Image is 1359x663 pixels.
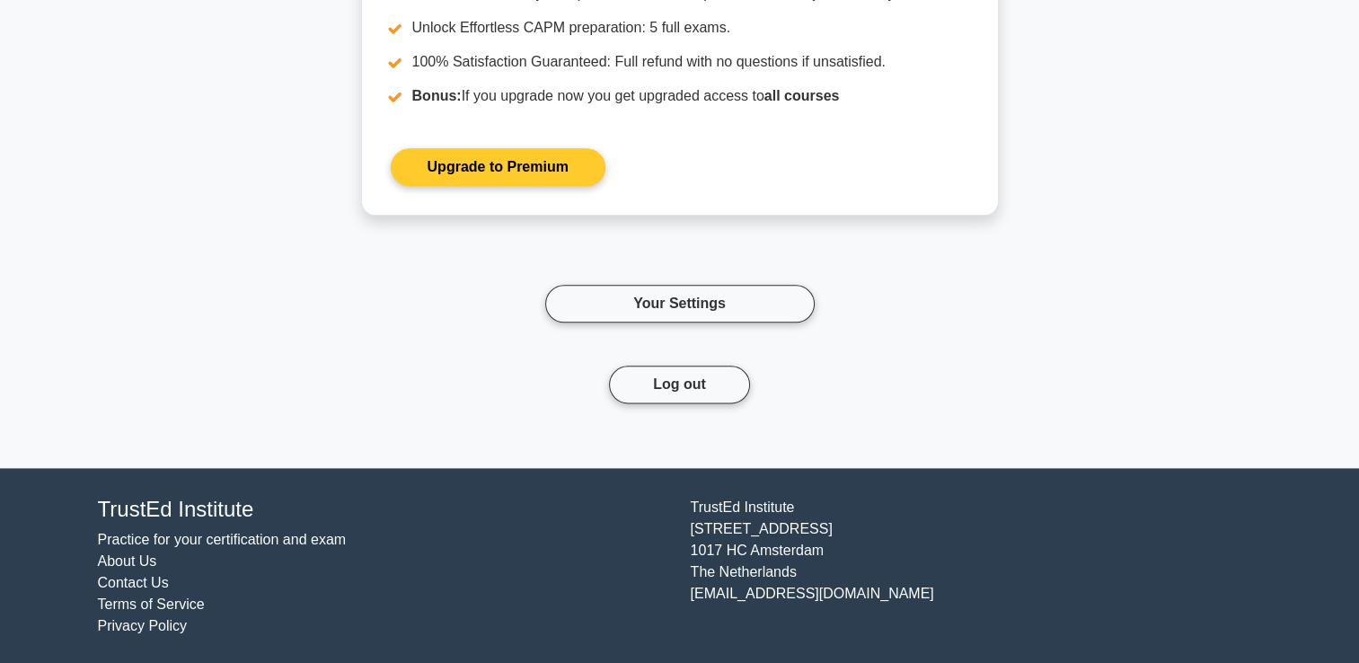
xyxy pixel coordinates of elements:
a: Your Settings [545,285,815,323]
h4: TrustEd Institute [98,497,669,523]
a: Practice for your certification and exam [98,532,347,547]
a: About Us [98,553,157,569]
a: Contact Us [98,575,169,590]
a: Upgrade to Premium [391,148,605,186]
a: Privacy Policy [98,618,188,633]
button: Log out [609,366,750,403]
a: Terms of Service [98,597,205,612]
div: TrustEd Institute [STREET_ADDRESS] 1017 HC Amsterdam The Netherlands [EMAIL_ADDRESS][DOMAIN_NAME] [680,497,1273,638]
